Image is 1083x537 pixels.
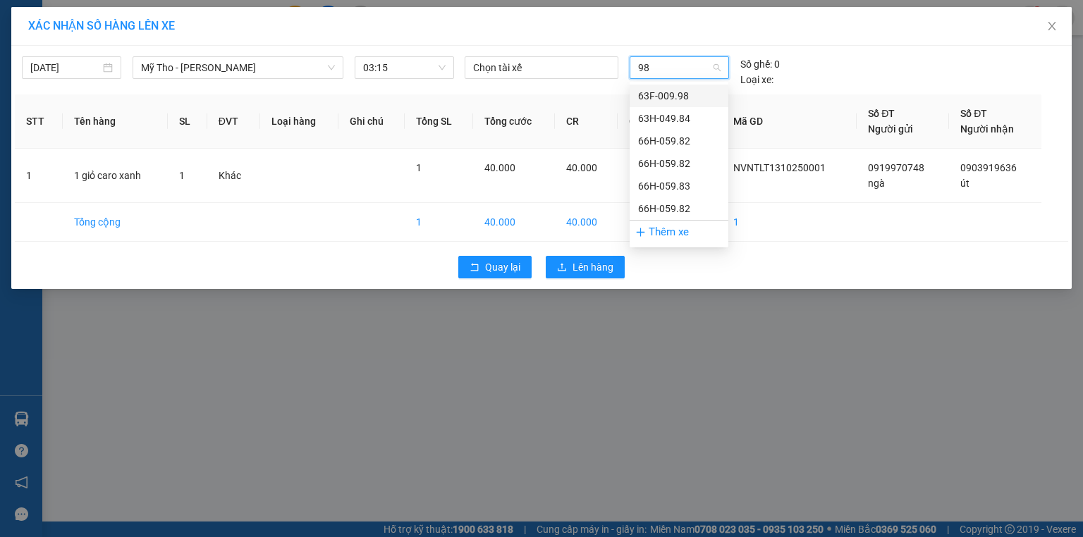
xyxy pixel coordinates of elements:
[638,111,720,126] div: 63H-049.84
[740,72,773,87] span: Loại xe:
[473,94,555,149] th: Tổng cước
[573,259,613,275] span: Lên hàng
[470,262,479,273] span: rollback
[638,156,720,171] div: 66H-059.82
[733,162,826,173] span: NVNTLT1310250001
[638,133,720,149] div: 66H-059.82
[630,130,728,152] div: 66H-059.82
[458,256,532,278] button: rollbackQuay lại
[566,162,597,173] span: 40.000
[960,178,969,189] span: út
[473,203,555,242] td: 40.000
[59,67,263,92] text: NVNTLT1310250001
[63,149,168,203] td: 1 giỏ caro xanh
[63,203,168,242] td: Tổng cộng
[868,123,913,135] span: Người gửi
[8,101,314,138] div: [PERSON_NAME]
[416,162,422,173] span: 1
[28,19,175,32] span: XÁC NHẬN SỐ HÀNG LÊN XE
[722,203,857,242] td: 1
[638,178,720,194] div: 66H-059.83
[740,56,772,72] span: Số ghế:
[618,94,659,149] th: CC
[868,178,885,189] span: ngà
[15,149,63,203] td: 1
[960,123,1014,135] span: Người nhận
[638,201,720,216] div: 66H-059.82
[868,108,895,119] span: Số ĐT
[630,107,728,130] div: 63H-049.84
[179,170,185,181] span: 1
[207,149,260,203] td: Khác
[638,88,720,104] div: 63F-009.98
[868,162,924,173] span: 0919970748
[1046,20,1058,32] span: close
[546,256,625,278] button: uploadLên hàng
[405,203,473,242] td: 1
[207,94,260,149] th: ĐVT
[15,94,63,149] th: STT
[630,152,728,175] div: 66H-059.82
[630,175,728,197] div: 66H-059.83
[485,259,520,275] span: Quay lại
[557,262,567,273] span: upload
[363,57,446,78] span: 03:15
[260,94,338,149] th: Loại hàng
[1032,7,1072,47] button: Close
[740,56,780,72] div: 0
[630,220,728,245] div: Thêm xe
[722,94,857,149] th: Mã GD
[168,94,207,149] th: SL
[960,108,987,119] span: Số ĐT
[327,63,336,72] span: down
[484,162,515,173] span: 40.000
[30,60,100,75] input: 13/10/2025
[63,94,168,149] th: Tên hàng
[630,197,728,220] div: 66H-059.82
[555,94,618,149] th: CR
[338,94,405,149] th: Ghi chú
[141,57,335,78] span: Mỹ Tho - Hồ Chí Minh
[630,85,728,107] div: 63F-009.98
[960,162,1017,173] span: 0903919636
[405,94,473,149] th: Tổng SL
[635,227,646,237] span: plus
[555,203,618,242] td: 40.000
